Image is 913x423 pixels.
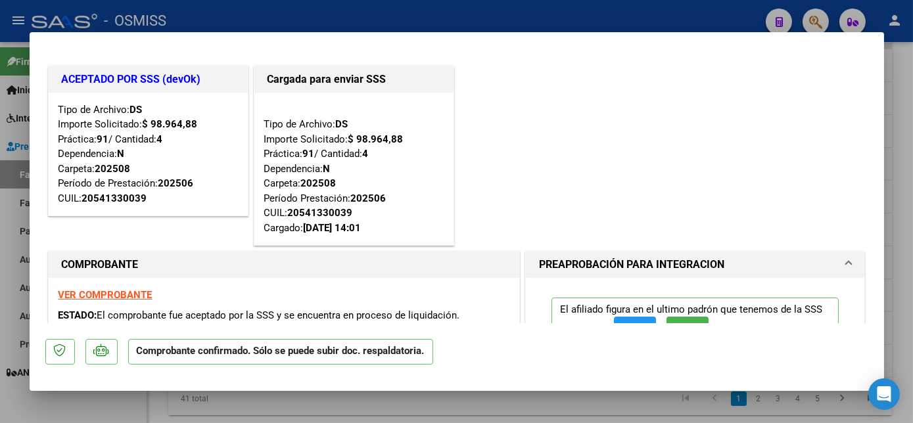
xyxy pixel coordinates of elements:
strong: 202506 [158,177,194,189]
strong: COMPROBANTE [62,258,139,271]
strong: 4 [157,133,163,145]
strong: 91 [303,148,315,160]
strong: 202507 [571,323,606,334]
strong: DS [130,104,143,116]
mat-expansion-panel-header: PREAPROBACIÓN PARA INTEGRACION [526,252,865,278]
button: FTP [614,317,656,341]
strong: DS [336,118,348,130]
h1: PREAPROBACIÓN PARA INTEGRACION [539,257,724,273]
strong: $ 98.964,88 [143,118,198,130]
div: Open Intercom Messenger [868,378,900,410]
span: ESTADO: [59,309,97,321]
strong: 91 [97,133,109,145]
strong: N [323,163,331,175]
p: Comprobante confirmado. Sólo se puede subir doc. respaldatoria. [128,339,433,365]
strong: 4 [363,148,369,160]
strong: N [118,148,125,160]
span: El comprobante fue aceptado por la SSS y se encuentra en proceso de liquidación. [97,309,460,321]
strong: 202508 [301,177,337,189]
strong: $ 98.964,88 [348,133,404,145]
strong: 202506 [351,192,386,204]
strong: 202508 [95,163,131,175]
div: 20541330039 [288,206,353,221]
div: 20541330039 [82,191,147,206]
h1: Cargada para enviar SSS [268,72,440,87]
a: VER COMPROBANTE [59,289,152,301]
p: El afiliado figura en el ultimo padrón que tenemos de la SSS de [551,298,839,347]
h1: ACEPTADO POR SSS (devOk) [62,72,235,87]
div: Tipo de Archivo: Importe Solicitado: Práctica: / Cantidad: Dependencia: Carpeta: Período de Prest... [59,102,238,206]
strong: [DATE] 14:01 [304,222,362,234]
button: SSS [667,317,709,341]
div: Tipo de Archivo: Importe Solicitado: Práctica: / Cantidad: Dependencia: Carpeta: Período Prestaci... [264,102,444,236]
